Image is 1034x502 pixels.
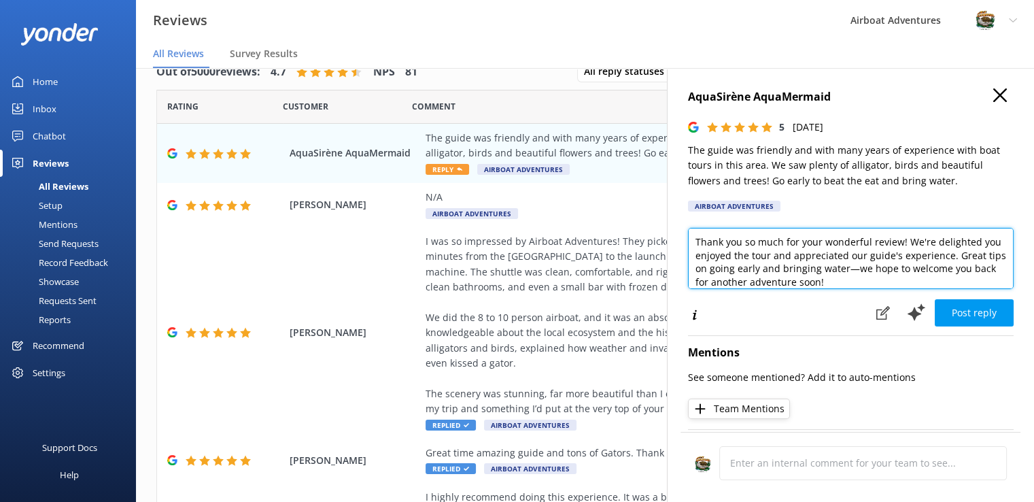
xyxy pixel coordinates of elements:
[230,47,298,61] span: Survey Results
[8,272,79,291] div: Showcase
[426,131,921,161] div: The guide was friendly and with many years of experience with boat tours in this area. We saw ple...
[688,143,1014,188] p: The guide was friendly and with many years of experience with boat tours in this area. We saw ple...
[283,100,328,113] span: Date
[793,120,823,135] p: [DATE]
[8,310,136,329] a: Reports
[694,456,711,473] img: 271-1670286363.jpg
[8,234,99,253] div: Send Requests
[779,120,785,133] span: 5
[33,95,56,122] div: Inbox
[167,100,199,113] span: Date
[688,228,1014,289] textarea: Thank you so much for your wonderful review! We're delighted you enjoyed the tour and appreciated...
[8,310,71,329] div: Reports
[8,253,136,272] a: Record Feedback
[426,446,921,461] div: Great time amazing guide and tons of Gators. Thank you we had a blast.
[33,332,84,359] div: Recommend
[290,197,419,212] span: [PERSON_NAME]
[290,453,419,468] span: [PERSON_NAME]
[426,164,469,175] span: Reply
[8,177,136,196] a: All Reviews
[8,291,97,310] div: Requests Sent
[42,434,97,461] div: Support Docs
[8,196,63,215] div: Setup
[405,63,417,81] h4: 81
[8,291,136,310] a: Requests Sent
[426,190,921,205] div: N/A
[584,64,672,79] span: All reply statuses
[688,88,1014,106] h4: AquaSirène AquaMermaid
[426,208,518,219] span: Airboat Adventures
[975,10,995,31] img: 271-1670286363.jpg
[33,68,58,95] div: Home
[688,370,1014,385] p: See someone mentioned? Add it to auto-mentions
[290,146,419,161] span: AquaSirène AquaMermaid
[60,461,79,488] div: Help
[8,253,108,272] div: Record Feedback
[477,164,570,175] span: Airboat Adventures
[20,23,99,46] img: yonder-white-logo.png
[426,234,921,417] div: I was so impressed by Airboat Adventures! They picked us up right from our hotel and drove us abo...
[993,88,1007,103] button: Close
[153,47,204,61] span: All Reviews
[33,359,65,386] div: Settings
[426,420,476,431] span: Replied
[8,177,88,196] div: All Reviews
[8,215,77,234] div: Mentions
[8,196,136,215] a: Setup
[8,215,136,234] a: Mentions
[373,63,395,81] h4: NPS
[271,63,286,81] h4: 4.7
[688,399,790,419] button: Team Mentions
[426,463,476,474] span: Replied
[8,272,136,291] a: Showcase
[8,234,136,253] a: Send Requests
[412,100,455,113] span: Question
[33,122,66,150] div: Chatbot
[484,463,576,474] span: Airboat Adventures
[290,325,419,340] span: [PERSON_NAME]
[484,420,576,431] span: Airboat Adventures
[688,344,1014,362] h4: Mentions
[156,63,260,81] h4: Out of 5000 reviews:
[935,299,1014,327] button: Post reply
[688,201,780,212] div: Airboat Adventures
[33,150,69,177] div: Reviews
[153,10,207,31] h3: Reviews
